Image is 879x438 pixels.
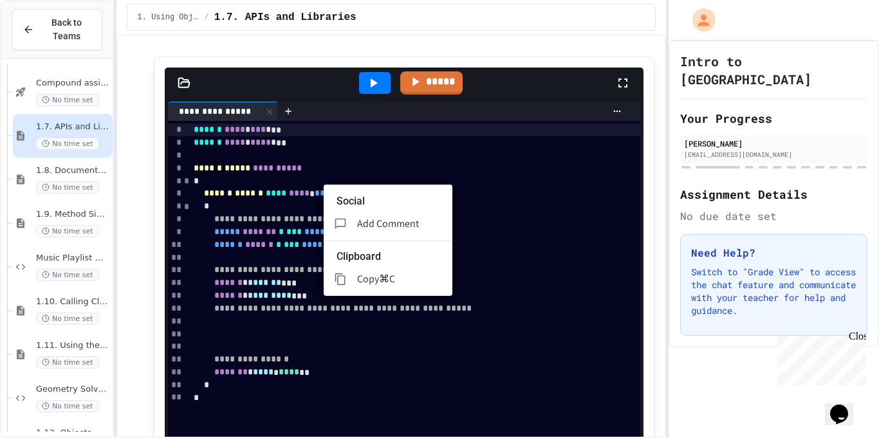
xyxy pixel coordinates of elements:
span: Copy [357,272,379,286]
h2: Assignment Details [680,185,867,203]
span: No time set [36,94,99,106]
span: No time set [36,400,99,412]
h1: Intro to [GEOGRAPHIC_DATA] [680,52,867,88]
span: Music Playlist Manager [36,253,110,264]
span: No time set [36,138,99,150]
span: Geometry Solver Pro [36,384,110,395]
span: 1.10. Calling Class Methods [36,297,110,307]
p: Switch to "Grade View" to access the chat feature and communicate with your teacher for help and ... [691,266,856,317]
span: No time set [36,313,99,325]
span: No time set [36,225,99,237]
span: 1.8. Documentation with Comments and Preconditions [36,165,110,176]
h2: Your Progress [680,109,867,127]
span: Add Comment [357,217,419,230]
span: 1.7. APIs and Libraries [214,10,356,25]
div: My Account [679,5,719,35]
div: Chat with us now!Close [5,5,89,82]
span: No time set [36,181,99,194]
span: 1.7. APIs and Libraries [36,122,110,132]
li: Clipboard [337,246,452,267]
span: / [205,12,209,23]
h3: Need Help? [691,245,856,260]
div: No due date set [680,208,867,224]
li: Social [337,191,452,212]
span: No time set [36,356,99,369]
iframe: chat widget [772,331,866,385]
div: [EMAIL_ADDRESS][DOMAIN_NAME] [684,150,864,160]
p: ⌘C [379,271,395,287]
span: 1.9. Method Signatures [36,209,110,220]
span: 1.11. Using the Math Class [36,340,110,351]
span: Compound assignment operators - Quiz [36,78,110,89]
iframe: chat widget [825,387,866,425]
span: No time set [36,269,99,281]
span: 1. Using Objects and Methods [138,12,199,23]
span: Back to Teams [42,16,91,43]
div: [PERSON_NAME] [684,138,864,149]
